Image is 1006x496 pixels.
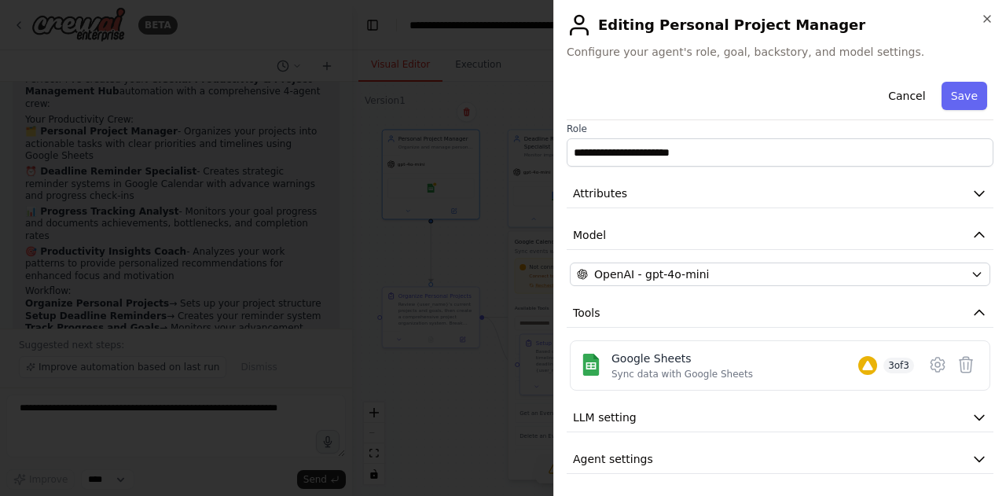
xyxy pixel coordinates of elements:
[567,123,993,135] label: Role
[573,186,627,201] span: Attributes
[611,368,753,380] div: Sync data with Google Sheets
[567,445,993,474] button: Agent settings
[567,221,993,250] button: Model
[883,358,914,373] span: 3 of 3
[567,13,993,38] h2: Editing Personal Project Manager
[580,354,602,376] img: Google Sheets
[567,403,993,432] button: LLM setting
[923,351,952,379] button: Configure tool
[573,227,606,243] span: Model
[573,305,600,321] span: Tools
[611,351,753,366] div: Google Sheets
[567,44,993,60] span: Configure your agent's role, goal, backstory, and model settings.
[942,82,987,110] button: Save
[567,299,993,328] button: Tools
[570,263,990,286] button: OpenAI - gpt-4o-mini
[567,179,993,208] button: Attributes
[573,410,637,425] span: LLM setting
[879,82,934,110] button: Cancel
[573,451,653,467] span: Agent settings
[952,351,980,379] button: Delete tool
[594,266,709,282] span: OpenAI - gpt-4o-mini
